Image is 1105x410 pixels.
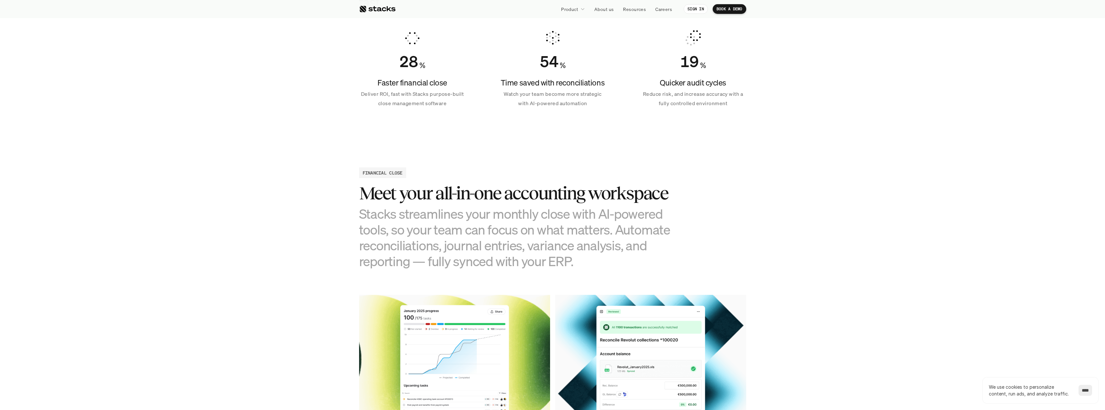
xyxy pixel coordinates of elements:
[684,4,708,14] a: SIGN IN
[619,3,650,15] a: Resources
[359,77,466,88] h4: Faster financial close
[655,6,672,13] p: Careers
[499,77,606,88] h4: Time saved with reconciliations
[561,6,578,13] p: Product
[680,52,699,71] div: Counter ends at 33
[688,7,704,11] p: SIGN IN
[359,183,682,203] h3: Meet your all-in-one accounting workspace
[717,7,742,11] p: BOOK A DEMO
[590,3,618,15] a: About us
[499,89,606,108] p: Watch your team become more strategic with AI-powered automation
[640,89,746,108] p: Reduce risk, and increase accuracy with a fully controlled environment
[651,3,676,15] a: Careers
[700,60,706,71] h4: %
[359,206,682,269] h3: Stacks streamlines your monthly close with AI-powered tools, so your team can focus on what matte...
[76,123,105,127] a: Privacy Policy
[594,6,614,13] p: About us
[399,52,418,71] div: Counter ends at 50
[419,60,425,71] h4: %
[540,52,558,71] div: Counter ends at 96
[359,89,466,108] p: Deliver ROI, fast with Stacks purpose-built close management software
[363,169,403,176] h2: FINANCIAL CLOSE
[713,4,746,14] a: BOOK A DEMO
[640,77,746,88] h4: Quicker audit cycles
[623,6,646,13] p: Resources
[989,384,1072,397] p: We use cookies to personalize content, run ads, and analyze traffic.
[560,60,566,71] h4: %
